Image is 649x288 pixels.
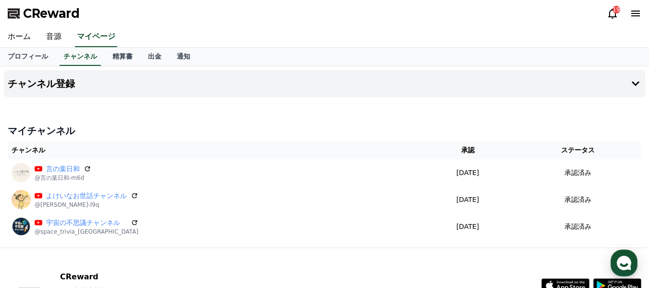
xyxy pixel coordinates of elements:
[8,78,75,89] h4: チャンネル登録
[46,191,127,201] a: よけいなお世話チャンネル
[4,70,645,97] button: チャンネル登録
[8,141,421,159] th: チャンネル
[425,168,511,178] p: [DATE]
[8,124,641,138] h4: マイチャンネル
[425,222,511,232] p: [DATE]
[105,48,140,66] a: 精算書
[75,27,117,47] a: マイページ
[421,141,514,159] th: 承認
[35,201,138,209] p: @[PERSON_NAME]-l9q
[46,164,80,174] a: 言の葉日和
[12,190,31,209] img: よけいなお世話チャンネル
[38,27,69,47] a: 音源
[425,195,511,205] p: [DATE]
[564,222,591,232] p: 承認済み
[60,271,199,283] p: CReward
[607,8,618,19] a: 19
[46,218,127,228] a: 宇宙の不思議チャンネル
[140,48,169,66] a: 出金
[169,48,198,66] a: 通知
[8,6,80,21] a: CReward
[564,195,591,205] p: 承認済み
[564,168,591,178] p: 承認済み
[612,6,620,13] div: 19
[60,48,101,66] a: チャンネル
[23,6,80,21] span: CReward
[35,228,138,236] p: @space_trivia_[GEOGRAPHIC_DATA]
[35,174,91,182] p: @言の葉日和-m6d
[514,141,641,159] th: ステータス
[12,163,31,182] img: 言の葉日和
[12,217,31,236] img: 宇宙の不思議チャンネル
